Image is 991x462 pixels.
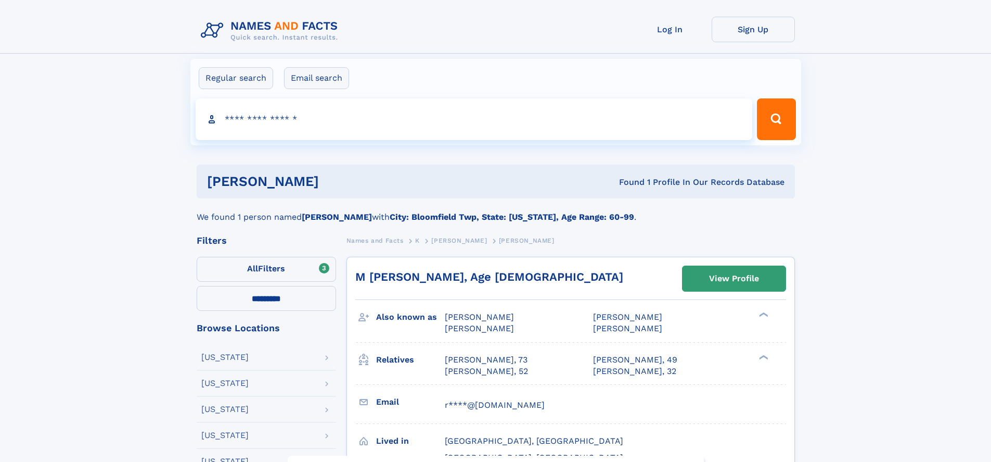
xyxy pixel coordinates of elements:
[197,257,336,282] label: Filters
[469,177,784,188] div: Found 1 Profile In Our Records Database
[499,237,555,244] span: [PERSON_NAME]
[445,354,527,366] a: [PERSON_NAME], 73
[197,236,336,245] div: Filters
[593,354,677,366] a: [PERSON_NAME], 49
[201,405,249,414] div: [US_STATE]
[201,353,249,361] div: [US_STATE]
[302,212,372,222] b: [PERSON_NAME]
[757,98,795,140] button: Search Button
[346,234,404,247] a: Names and Facts
[756,311,769,318] div: ❯
[415,237,420,244] span: K
[445,366,528,377] a: [PERSON_NAME], 52
[593,323,662,333] span: [PERSON_NAME]
[376,308,445,326] h3: Also known as
[207,175,469,188] h1: [PERSON_NAME]
[593,312,662,322] span: [PERSON_NAME]
[709,267,759,291] div: View Profile
[376,393,445,411] h3: Email
[196,98,753,140] input: search input
[431,237,487,244] span: [PERSON_NAME]
[199,67,273,89] label: Regular search
[201,379,249,388] div: [US_STATE]
[628,17,712,42] a: Log In
[247,264,258,273] span: All
[415,234,420,247] a: K
[284,67,349,89] label: Email search
[197,17,346,45] img: Logo Names and Facts
[445,312,514,322] span: [PERSON_NAME]
[593,366,676,377] a: [PERSON_NAME], 32
[431,234,487,247] a: [PERSON_NAME]
[683,266,786,291] a: View Profile
[445,323,514,333] span: [PERSON_NAME]
[376,351,445,369] h3: Relatives
[376,432,445,450] h3: Lived in
[390,212,634,222] b: City: Bloomfield Twp, State: [US_STATE], Age Range: 60-99
[201,431,249,440] div: [US_STATE]
[756,354,769,360] div: ❯
[197,323,336,333] div: Browse Locations
[355,270,623,283] a: M [PERSON_NAME], Age [DEMOGRAPHIC_DATA]
[197,198,795,223] div: We found 1 person named with .
[445,436,623,446] span: [GEOGRAPHIC_DATA], [GEOGRAPHIC_DATA]
[712,17,795,42] a: Sign Up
